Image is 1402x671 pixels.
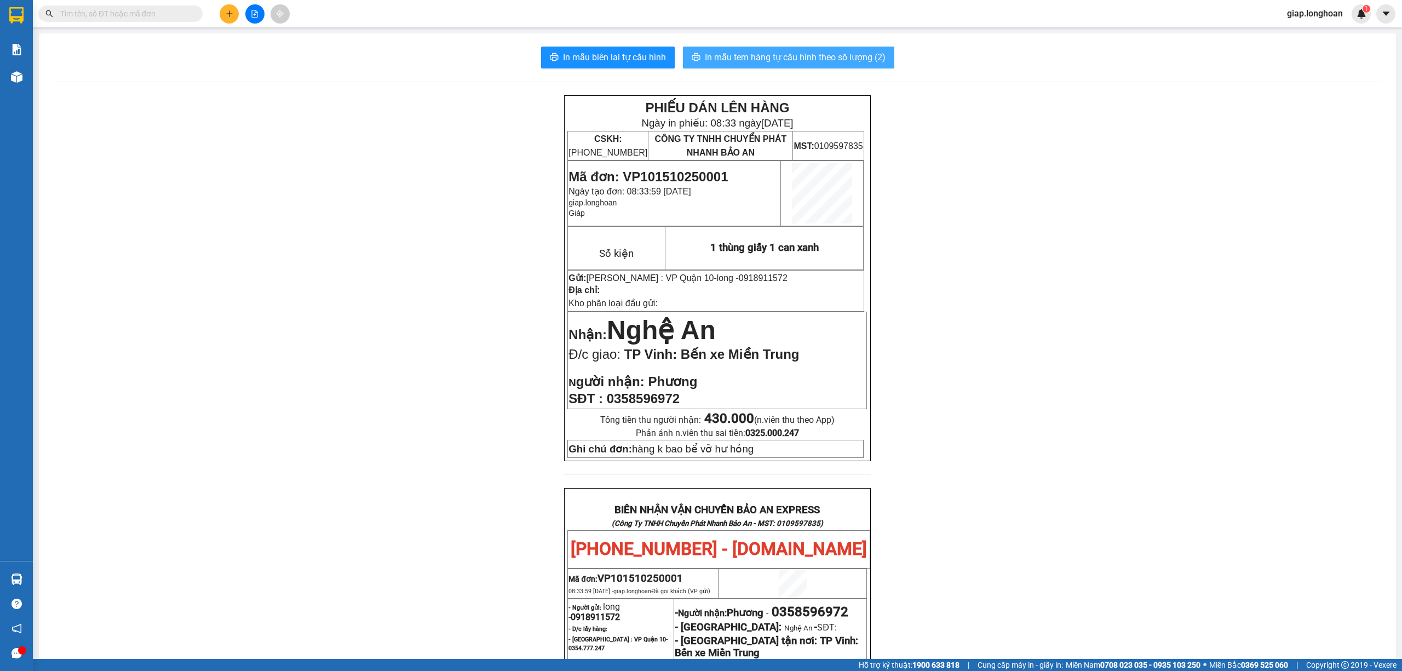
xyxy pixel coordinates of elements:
span: gười nhận: [576,374,645,389]
span: 0354.777.247 [568,645,605,652]
span: Kho phân loại đầu gửi: [568,299,658,308]
span: Nghệ An [607,316,716,345]
span: Đã gọi khách (VP gửi) [651,588,710,595]
strong: PHIẾU DÁN LÊN HÀNG [645,100,789,115]
span: TP Vinh: Bến xe Miền Trung [624,347,800,362]
strong: N [568,377,644,388]
span: 1 [1364,5,1368,13]
span: SĐT: [817,622,837,633]
span: question-circle [12,599,22,609]
span: | [1296,659,1298,671]
span: Ngày in phiếu: 08:33 ngày [641,117,793,129]
span: long - [568,601,620,622]
span: message [12,648,22,658]
span: 0918911572 [739,273,788,283]
span: Tổng tiền thu người nhận: [600,415,835,425]
span: (n.viên thu theo App) [704,415,835,425]
span: 0109597835 [794,141,863,151]
span: 1 thùng giấy 1 can xanh [710,242,819,254]
strong: (Công Ty TNHH Chuyển Phát Nhanh Bảo An - MST: 0109597835) [612,519,823,527]
button: printerIn mẫu biên lai tự cấu hình [541,47,675,68]
strong: 430.000 [704,411,754,426]
sup: 1 [1363,5,1370,13]
img: warehouse-icon [11,71,22,83]
span: Hỗ trợ kỹ thuật: [859,659,959,671]
span: - [GEOGRAPHIC_DATA] : VP Quận 10- [568,636,668,652]
span: VP101510250001 [597,572,683,584]
span: 0358596972 [607,391,680,406]
span: - [GEOGRAPHIC_DATA]: [675,621,782,633]
span: 08:33:59 [DATE] - [568,588,710,595]
span: Phương [727,607,763,619]
span: search [45,10,53,18]
span: Phản ánh n.viên thu sai tiền: [636,428,799,438]
strong: - [GEOGRAPHIC_DATA] tận nơi: [675,635,817,647]
span: [PERSON_NAME] : VP Quận 10 [587,273,714,283]
span: [PHONE_NUMBER] [568,134,647,157]
span: Nhận: [568,327,607,342]
strong: BIÊN NHẬN VẬN CHUYỂN BẢO AN EXPRESS [614,504,820,516]
img: solution-icon [11,44,22,55]
strong: 0708 023 035 - 0935 103 250 [1100,661,1200,669]
span: [PHONE_NUMBER] - [DOMAIN_NAME] [571,538,867,559]
span: 0358596972 [772,604,848,620]
button: printerIn mẫu tem hàng tự cấu hình theo số lượng (2) [683,47,894,68]
span: [PHONE_NUMBER] - [DOMAIN_NAME] [6,65,163,107]
span: file-add [251,10,258,18]
img: icon-new-feature [1357,9,1366,19]
span: giap.longhoan [1278,7,1352,20]
span: giap.longhoan [613,588,710,595]
span: Miền Bắc [1209,659,1288,671]
button: file-add [245,4,265,24]
strong: TP Vinh: Bến xe Miền Trung [675,635,858,659]
strong: MST: [794,141,814,151]
span: Cung cấp máy in - giấy in: [978,659,1063,671]
strong: 0325.000.247 [745,428,799,438]
span: Mã đơn: [568,575,683,583]
span: long - [717,273,788,283]
span: copyright [1341,661,1349,669]
span: CÔNG TY TNHH CHUYỂN PHÁT NHANH BẢO AN [654,134,786,157]
strong: SĐT : [568,391,603,406]
span: Giáp [568,209,585,217]
strong: - Người gửi: [568,604,601,611]
span: caret-down [1381,9,1391,19]
span: Người nhận: [678,608,763,618]
input: Tìm tên, số ĐT hoặc mã đơn [60,8,189,20]
strong: (Công Ty TNHH Chuyển Phát Nhanh Bảo An - MST: 0109597835) [12,44,156,62]
strong: BIÊN NHẬN VẬN CHUYỂN BẢO AN EXPRESS [5,16,164,41]
img: logo-vxr [9,7,24,24]
strong: Ghi chú đơn: [568,443,632,455]
span: Số kiện [599,248,634,260]
strong: - [675,607,763,619]
span: plus [226,10,233,18]
span: Đ/c giao: [568,347,624,362]
span: In mẫu tem hàng tự cấu hình theo số lượng (2) [705,50,886,64]
strong: Gửi: [568,273,586,283]
span: Nghệ An [784,624,812,632]
strong: 1900 633 818 [912,661,959,669]
button: plus [220,4,239,24]
span: Phương [648,374,697,389]
span: [DATE] [761,117,794,129]
strong: - D/c lấy hàng: [568,626,607,633]
button: aim [271,4,290,24]
span: - [714,273,787,283]
span: 0918911572 [571,612,620,622]
span: ⚪️ [1203,663,1206,667]
span: - [763,608,772,618]
strong: 0369 525 060 [1241,661,1288,669]
span: - [814,621,817,633]
span: Ngày tạo đơn: 08:33:59 [DATE] [568,187,691,196]
span: printer [550,53,559,63]
span: | [968,659,969,671]
span: aim [276,10,284,18]
button: caret-down [1376,4,1395,24]
span: hàng k bao bể vỡ hư hỏng [568,443,754,455]
span: notification [12,623,22,634]
img: warehouse-icon [11,573,22,585]
strong: CSKH: [594,134,622,144]
span: Mã đơn: VP101510250001 [568,169,728,184]
strong: Địa chỉ: [568,285,600,295]
span: In mẫu biên lai tự cấu hình [563,50,666,64]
